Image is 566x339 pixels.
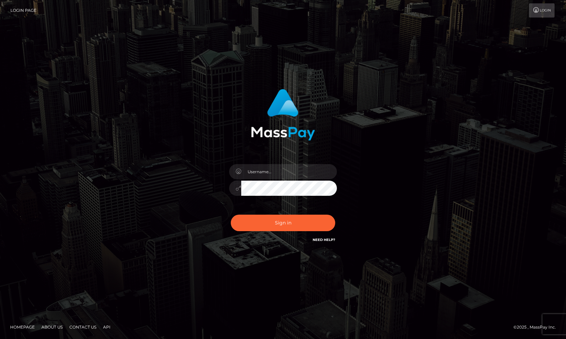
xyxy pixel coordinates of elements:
[100,322,113,332] a: API
[529,3,555,18] a: Login
[513,323,561,331] div: © 2025 , MassPay Inc.
[313,238,335,242] a: Need Help?
[251,89,315,141] img: MassPay Login
[231,215,335,231] button: Sign in
[39,322,65,332] a: About Us
[10,3,36,18] a: Login Page
[241,164,337,179] input: Username...
[67,322,99,332] a: Contact Us
[7,322,37,332] a: Homepage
